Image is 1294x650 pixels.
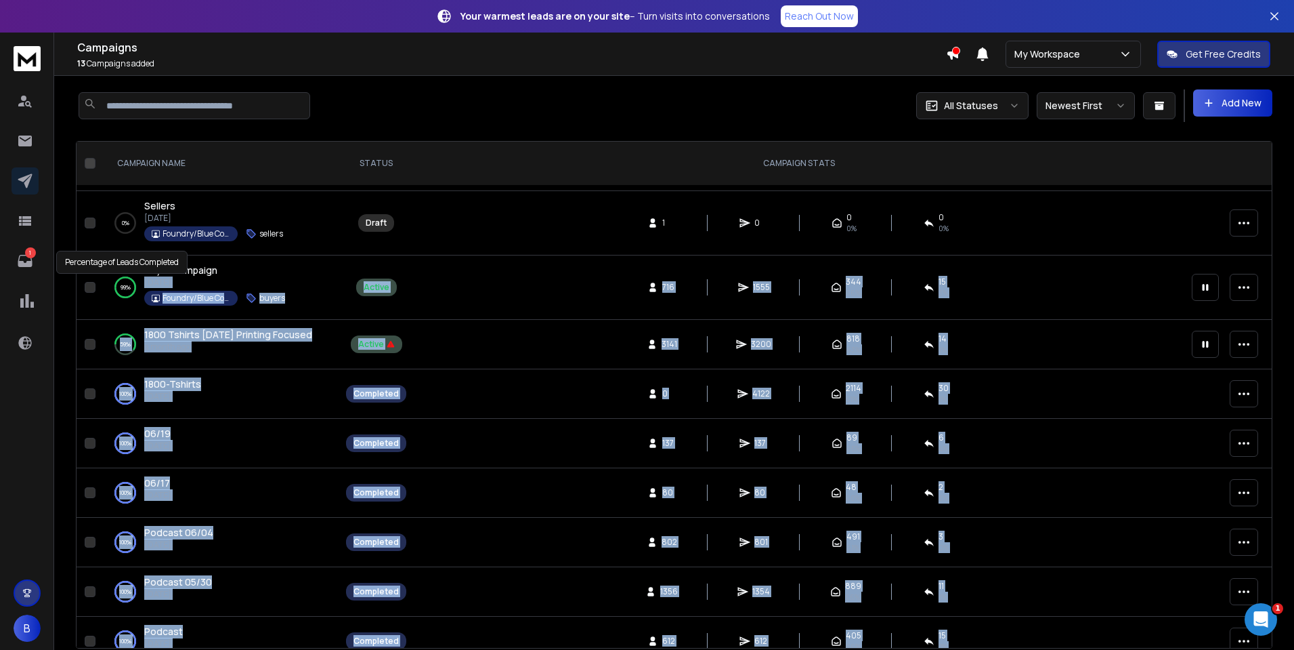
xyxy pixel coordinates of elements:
[846,482,857,493] span: 48
[144,199,175,213] a: Sellers
[101,567,338,617] td: 100%Podcast 05/30[DATE]
[101,320,338,369] td: 59%1800 Tshirts [DATE] Printing Focuseda month ago
[846,394,858,405] span: 51 %
[846,630,861,641] span: 405
[121,281,131,294] p: 99 %
[944,99,998,113] p: All Statuses
[846,223,857,234] span: 0%
[144,391,201,402] p: [DATE]
[101,256,338,320] td: 99%Buyer Campaign[DATE]Foundry/Blue Collarbuyers
[751,339,771,350] span: 3200
[144,526,213,540] a: Podcast 06/04
[353,586,399,597] div: Completed
[101,468,338,518] td: 100%06/17[DATE]
[939,630,946,641] span: 15
[846,542,859,553] span: 61 %
[353,438,399,449] div: Completed
[119,486,131,500] p: 100 %
[144,540,213,550] p: [DATE]
[12,247,39,275] a: 1
[144,490,171,501] p: [DATE]
[77,58,85,69] span: 13
[1186,47,1261,61] p: Get Free Credits
[119,585,131,598] p: 100 %
[846,383,861,394] span: 2114
[662,537,677,548] span: 802
[414,142,1184,186] th: CAMPAIGN STATS
[1037,92,1135,119] button: Newest First
[460,9,770,23] p: – Turn visits into conversations
[144,625,183,638] a: Podcast
[119,634,131,648] p: 100 %
[939,212,944,223] span: 0
[144,589,212,600] p: [DATE]
[939,383,949,394] span: 30
[785,9,854,23] p: Reach Out Now
[939,432,944,443] span: 6
[101,142,338,186] th: CAMPAIGN NAME
[754,537,768,548] span: 801
[144,342,312,352] p: a month ago
[101,369,338,419] td: 100%1800-Tshirts[DATE]
[754,438,768,449] span: 137
[845,592,860,603] span: 66 %
[364,282,389,293] div: Active
[259,293,285,304] p: buyers
[144,575,212,589] a: Podcast 05/30
[259,228,283,239] p: sellers
[353,388,399,399] div: Completed
[845,581,861,592] span: 889
[939,344,947,355] span: 1 %
[77,58,946,69] p: Campaigns added
[1193,89,1272,117] button: Add New
[752,388,770,399] span: 4122
[144,427,171,440] span: 06/19
[14,46,41,71] img: logo
[353,537,399,548] div: Completed
[144,328,312,342] a: 1800 Tshirts [DATE] Printing Focused
[120,338,131,351] p: 59 %
[846,277,861,287] span: 344
[366,218,387,228] div: Draft
[144,476,170,490] a: 06/17
[846,531,860,542] span: 491
[77,39,946,56] h1: Campaigns
[144,575,212,588] span: Podcast 05/30
[353,636,399,647] div: Completed
[939,277,946,287] span: 15
[144,378,201,391] a: 1800-Tshirts
[119,387,131,401] p: 100 %
[662,487,676,498] span: 80
[939,223,949,234] span: 0%
[144,625,183,638] span: Podcast
[939,493,948,504] span: 3 %
[101,419,338,468] td: 100%06/19[DATE]
[752,586,770,597] span: 1354
[939,531,943,542] span: 3
[14,615,41,642] button: B
[338,142,414,186] th: STATUS
[846,443,861,454] span: 65 %
[25,247,36,258] p: 1
[939,542,949,553] span: 0 %
[939,482,943,493] span: 2
[1157,41,1270,68] button: Get Free Credits
[846,493,861,504] span: 60 %
[846,287,861,298] span: 66 %
[754,487,768,498] span: 80
[1245,603,1277,636] iframe: Intercom live chat
[662,339,677,350] span: 3141
[163,228,230,239] p: Foundry/Blue Collar
[119,535,131,549] p: 100 %
[1014,47,1085,61] p: My Workspace
[662,438,676,449] span: 137
[460,9,630,22] strong: Your warmest leads are on your site
[754,218,768,228] span: 0
[144,638,183,649] p: [DATE]
[144,378,201,390] span: 1800-Tshirts
[662,636,676,647] span: 612
[939,394,947,405] span: 1 %
[1272,603,1283,614] span: 1
[754,636,768,647] span: 612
